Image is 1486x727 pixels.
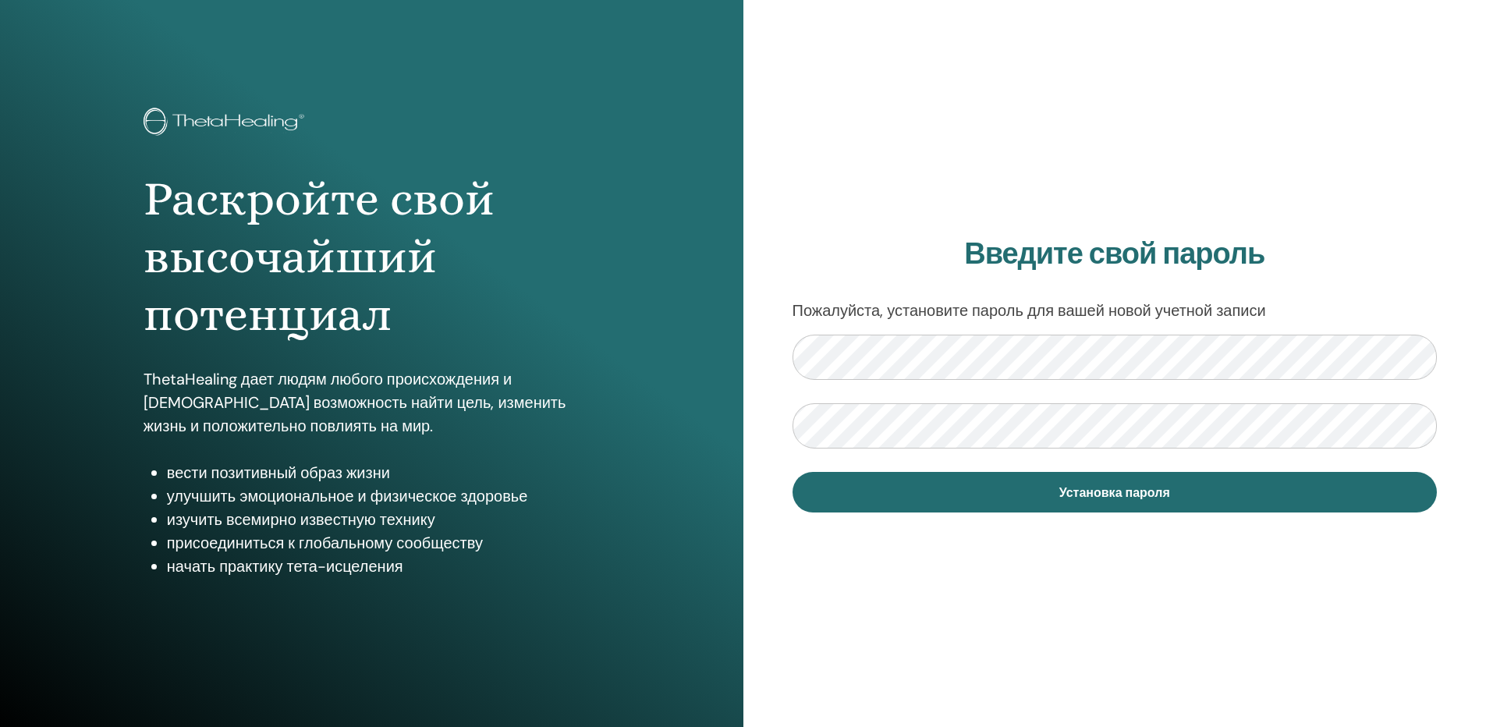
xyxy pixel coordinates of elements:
h1: Раскройте свой высочайший потенциал [144,170,600,344]
p: ThetaHealing дает людям любого происхождения и [DEMOGRAPHIC_DATA] возможность найти цель, изменит... [144,367,600,438]
li: улучшить эмоциональное и физическое здоровье [167,484,600,508]
span: Установка пароля [1059,484,1170,501]
p: Пожалуйста, установите пароль для вашей новой учетной записи [793,299,1438,322]
li: присоединиться к глобальному сообществу [167,531,600,555]
li: вести позитивный образ жизни [167,461,600,484]
li: изучить всемирно известную технику [167,508,600,531]
h2: Введите свой пароль [793,236,1438,272]
button: Установка пароля [793,472,1438,512]
li: начать практику тета-исцеления [167,555,600,578]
